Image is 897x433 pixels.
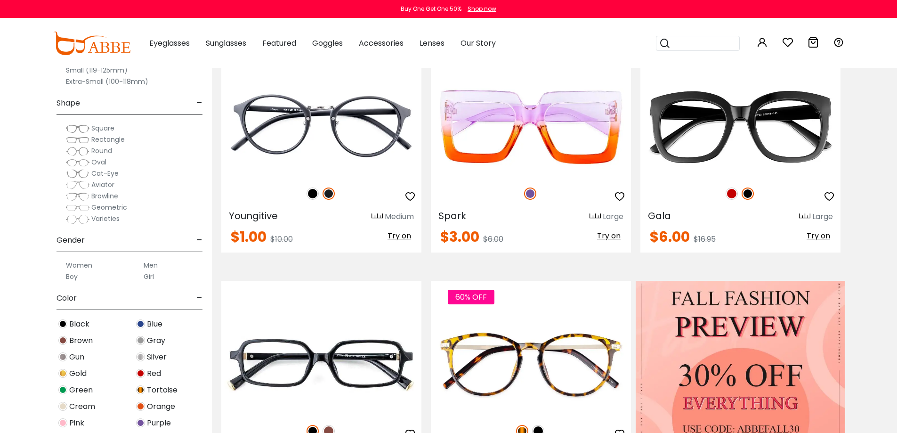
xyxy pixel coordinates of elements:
span: Gender [57,229,85,252]
img: Red [726,188,738,200]
span: Gray [147,335,165,346]
span: $16.95 [694,234,716,245]
img: Black Gala - Plastic ,Universal Bridge Fit [640,77,840,177]
div: Medium [385,211,414,222]
img: Square.png [66,124,89,133]
img: Matte-black Youngitive - Plastic ,Adjust Nose Pads [221,77,421,177]
span: Try on [807,230,830,241]
span: Red [147,368,161,379]
img: Gray [136,336,145,345]
img: Blue [136,319,145,328]
span: - [196,229,202,252]
span: Sunglasses [206,38,246,49]
span: Blue [147,319,162,330]
span: Black [69,319,89,330]
span: Eyeglasses [149,38,190,49]
label: Small (119-125mm) [66,65,128,76]
img: Browline.png [66,192,89,201]
img: Rectangle.png [66,135,89,145]
span: $6.00 [483,234,503,245]
a: Shop now [463,5,496,13]
img: Black [742,188,754,200]
img: Tortoise Callie - Combination ,Universal Bridge Fit [431,315,631,415]
button: Try on [385,230,414,242]
img: Orange [136,402,145,411]
img: Brown [58,336,67,345]
span: Gun [69,351,84,363]
div: Large [603,211,623,222]
span: $6.00 [650,227,690,247]
span: Tortoise [147,384,178,396]
span: Cat-Eye [91,169,119,178]
span: Gold [69,368,87,379]
span: Aviator [91,180,114,189]
span: $1.00 [231,227,267,247]
span: Our Story [461,38,496,49]
span: Silver [147,351,167,363]
img: Gun [58,352,67,361]
img: Matte Black [323,188,335,200]
span: Color [57,287,77,310]
img: Oval.png [66,158,89,167]
img: Cat-Eye.png [66,169,89,179]
button: Try on [594,230,623,242]
img: Black [58,319,67,328]
div: Shop now [468,5,496,13]
img: size ruler [799,213,810,220]
img: Aviator.png [66,180,89,190]
div: Buy One Get One 50% [401,5,461,13]
span: Cream [69,401,95,412]
span: $10.00 [270,234,293,245]
img: Pink [58,418,67,427]
label: Girl [144,271,154,282]
img: Purple Spark - Plastic ,Universal Bridge Fit [431,77,631,177]
span: Shape [57,92,80,114]
span: Accessories [359,38,404,49]
img: Black [307,188,319,200]
img: Geometric.png [66,203,89,212]
span: Orange [147,401,175,412]
span: Purple [147,417,171,429]
img: Red [136,369,145,378]
span: Pink [69,417,84,429]
span: Round [91,146,112,155]
span: Featured [262,38,296,49]
span: Gala [648,209,671,222]
span: Square [91,123,114,133]
span: Lenses [420,38,444,49]
img: Silver [136,352,145,361]
img: Gold [58,369,67,378]
span: Goggles [312,38,343,49]
img: size ruler [590,213,601,220]
span: Try on [597,230,621,241]
span: - [196,92,202,114]
span: $3.00 [440,227,479,247]
img: Round.png [66,147,89,156]
span: Green [69,384,93,396]
button: Try on [804,230,833,242]
img: Green [58,385,67,394]
img: Black Utamaro - TR ,Universal Bridge Fit [221,315,421,415]
span: Rectangle [91,135,125,144]
span: Geometric [91,203,127,212]
span: Browline [91,191,118,201]
img: Purple [136,418,145,427]
span: Spark [438,209,466,222]
label: Extra-Small (100-118mm) [66,76,148,87]
span: Oval [91,157,106,167]
img: Purple [524,188,536,200]
img: Varieties.png [66,214,89,224]
div: Large [812,211,833,222]
span: Try on [388,230,411,241]
img: abbeglasses.com [53,32,130,55]
span: Varieties [91,214,120,223]
span: Youngitive [229,209,278,222]
img: size ruler [372,213,383,220]
img: Tortoise [136,385,145,394]
span: - [196,287,202,310]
